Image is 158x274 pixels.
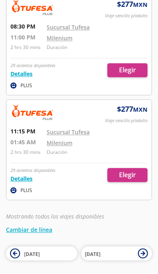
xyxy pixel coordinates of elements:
em: Mostrando todos los viajes disponibles [6,213,104,220]
a: Sucursal Tufesa [47,128,90,136]
p: PLUS [21,187,32,194]
button: [DATE] [6,246,77,260]
button: Detalles [10,174,33,183]
p: PLUS [21,82,32,89]
button: Detalles [10,70,33,78]
p: 29 asientos disponibles [10,167,55,174]
a: Sucursal Tufesa [47,23,90,31]
button: [DATE] [81,246,152,260]
button: Cambiar de línea [6,225,52,234]
span: [DATE] [85,251,101,258]
span: [DATE] [24,251,40,258]
p: 29 asientos disponibles [10,62,55,69]
a: Milenium [47,139,72,147]
a: Milenium [47,34,72,42]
